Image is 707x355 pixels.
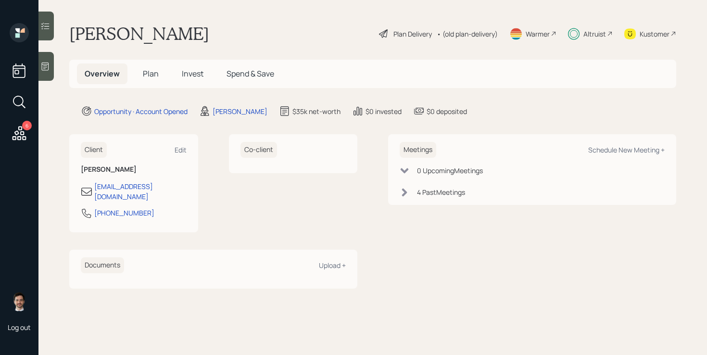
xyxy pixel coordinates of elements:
div: Log out [8,323,31,332]
div: Warmer [526,29,550,39]
span: Plan [143,68,159,79]
h6: Meetings [400,142,436,158]
img: jonah-coleman-headshot.png [10,292,29,311]
div: • (old plan-delivery) [437,29,498,39]
div: $35k net-worth [292,106,341,116]
div: Kustomer [640,29,669,39]
div: $0 deposited [427,106,467,116]
span: Invest [182,68,203,79]
div: Upload + [319,261,346,270]
div: 4 Past Meeting s [417,187,465,197]
h6: [PERSON_NAME] [81,165,187,174]
div: Opportunity · Account Opened [94,106,188,116]
h6: Co-client [240,142,277,158]
div: Schedule New Meeting + [588,145,665,154]
span: Spend & Save [227,68,274,79]
div: $0 invested [366,106,402,116]
div: Altruist [583,29,606,39]
div: [PHONE_NUMBER] [94,208,154,218]
div: Edit [175,145,187,154]
div: 6 [22,121,32,130]
div: [EMAIL_ADDRESS][DOMAIN_NAME] [94,181,187,202]
h1: [PERSON_NAME] [69,23,209,44]
div: [PERSON_NAME] [213,106,267,116]
div: 0 Upcoming Meeting s [417,165,483,176]
span: Overview [85,68,120,79]
h6: Client [81,142,107,158]
div: Plan Delivery [393,29,432,39]
h6: Documents [81,257,124,273]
